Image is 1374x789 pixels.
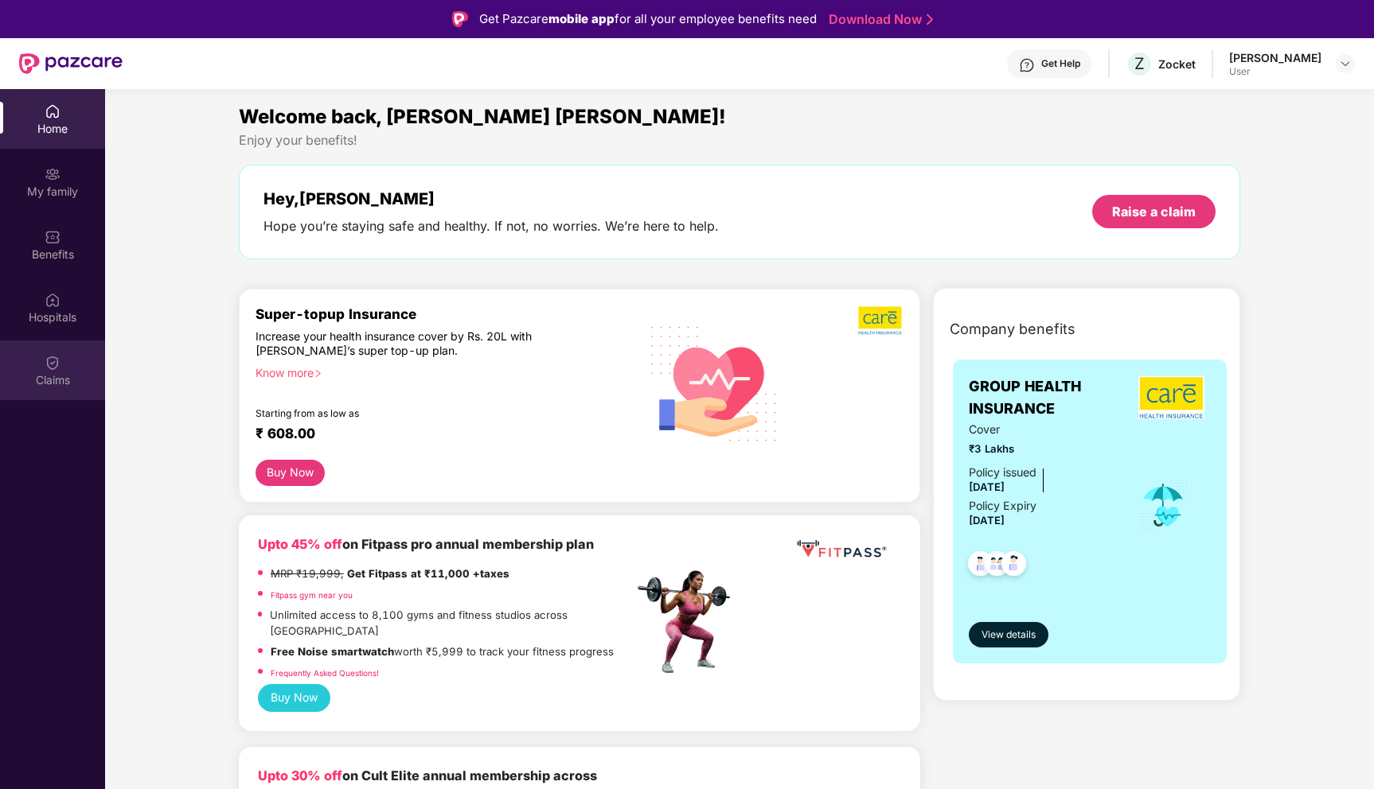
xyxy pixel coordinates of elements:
b: on Fitpass pro annual membership plan [258,536,594,552]
span: right [314,369,322,378]
div: Super-topup Insurance [256,305,634,322]
img: b5dec4f62d2307b9de63beb79f102df3.png [858,305,904,336]
div: ₹ 608.00 [256,425,618,444]
del: MRP ₹19,999, [271,567,344,580]
img: svg+xml;base64,PHN2ZyBpZD0iSGVscC0zMngzMiIgeG1sbnM9Imh0dHA6Ly93d3cudzMub3JnLzIwMDAvc3ZnIiB3aWR0aD... [1019,57,1035,73]
img: insurerLogo [1138,376,1204,419]
button: View details [969,622,1048,647]
button: Buy Now [258,684,330,711]
strong: mobile app [548,11,615,26]
div: Raise a claim [1112,203,1196,220]
span: ₹3 Lakhs [969,441,1116,457]
div: [PERSON_NAME] [1229,50,1321,65]
img: svg+xml;base64,PHN2ZyB4bWxucz0iaHR0cDovL3d3dy53My5vcmcvMjAwMC9zdmciIHdpZHRoPSI0OC45NDMiIGhlaWdodD... [994,546,1033,585]
img: svg+xml;base64,PHN2ZyB4bWxucz0iaHR0cDovL3d3dy53My5vcmcvMjAwMC9zdmciIHhtbG5zOnhsaW5rPSJodHRwOi8vd3... [638,305,790,460]
div: Enjoy your benefits! [239,132,1241,149]
img: icon [1138,479,1189,531]
div: Hey, [PERSON_NAME] [263,189,719,208]
a: Fitpass gym near you [271,590,353,600]
a: Frequently Asked Questions! [271,668,379,678]
span: GROUP HEALTH INSURANCE [969,375,1133,421]
div: User [1229,65,1321,78]
span: [DATE] [969,514,1005,527]
img: Stroke [927,11,933,28]
a: Download Now [829,11,928,28]
img: Logo [452,11,468,27]
strong: Free Noise smartwatch [271,645,394,658]
span: Welcome back, [PERSON_NAME] [PERSON_NAME]! [239,105,726,128]
img: svg+xml;base64,PHN2ZyB4bWxucz0iaHR0cDovL3d3dy53My5vcmcvMjAwMC9zdmciIHdpZHRoPSI0OC45MTUiIGhlaWdodD... [978,546,1017,585]
div: Know more [256,366,624,377]
img: fppp.png [794,534,889,564]
img: svg+xml;base64,PHN2ZyBpZD0iSG9zcGl0YWxzIiB4bWxucz0iaHR0cDovL3d3dy53My5vcmcvMjAwMC9zdmciIHdpZHRoPS... [45,292,61,308]
img: svg+xml;base64,PHN2ZyB4bWxucz0iaHR0cDovL3d3dy53My5vcmcvMjAwMC9zdmciIHdpZHRoPSI0OC45NDMiIGhlaWdodD... [961,546,1000,585]
p: Unlimited access to 8,100 gyms and fitness studios across [GEOGRAPHIC_DATA] [270,607,633,639]
img: svg+xml;base64,PHN2ZyBpZD0iQ2xhaW0iIHhtbG5zPSJodHRwOi8vd3d3LnczLm9yZy8yMDAwL3N2ZyIgd2lkdGg9IjIwIi... [45,355,61,371]
div: Get Pazcare for all your employee benefits need [479,10,817,29]
button: Buy Now [256,460,325,486]
div: Starting from as low as [256,407,566,418]
b: Upto 45% off [258,536,342,552]
img: svg+xml;base64,PHN2ZyBpZD0iRHJvcGRvd24tMzJ4MzIiIHhtbG5zPSJodHRwOi8vd3d3LnczLm9yZy8yMDAwL3N2ZyIgd2... [1339,57,1352,70]
div: Hope you’re staying safe and healthy. If not, no worries. We’re here to help. [263,218,719,235]
img: svg+xml;base64,PHN2ZyBpZD0iQmVuZWZpdHMiIHhtbG5zPSJodHRwOi8vd3d3LnczLm9yZy8yMDAwL3N2ZyIgd2lkdGg9Ij... [45,229,61,245]
strong: Get Fitpass at ₹11,000 +taxes [347,567,509,580]
img: fpp.png [633,566,744,678]
p: worth ₹5,999 to track your fitness progress [271,643,614,660]
img: New Pazcare Logo [19,53,123,74]
span: Cover [969,421,1116,438]
div: Increase your health insurance cover by Rs. 20L with [PERSON_NAME]’s super top-up plan. [256,329,565,359]
img: svg+xml;base64,PHN2ZyBpZD0iSG9tZSIgeG1sbnM9Imh0dHA6Ly93d3cudzMub3JnLzIwMDAvc3ZnIiB3aWR0aD0iMjAiIG... [45,103,61,119]
span: Z [1134,54,1145,73]
div: Get Help [1041,57,1080,70]
span: Company benefits [950,318,1075,340]
b: Upto 30% off [258,768,342,783]
div: Policy Expiry [969,497,1036,515]
span: [DATE] [969,480,1005,493]
span: View details [982,628,1036,643]
div: Zocket [1158,56,1196,72]
img: svg+xml;base64,PHN2ZyB3aWR0aD0iMjAiIGhlaWdodD0iMjAiIHZpZXdCb3g9IjAgMCAyMCAyMCIgZmlsbD0ibm9uZSIgeG... [45,166,61,182]
div: Policy issued [969,464,1036,481]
